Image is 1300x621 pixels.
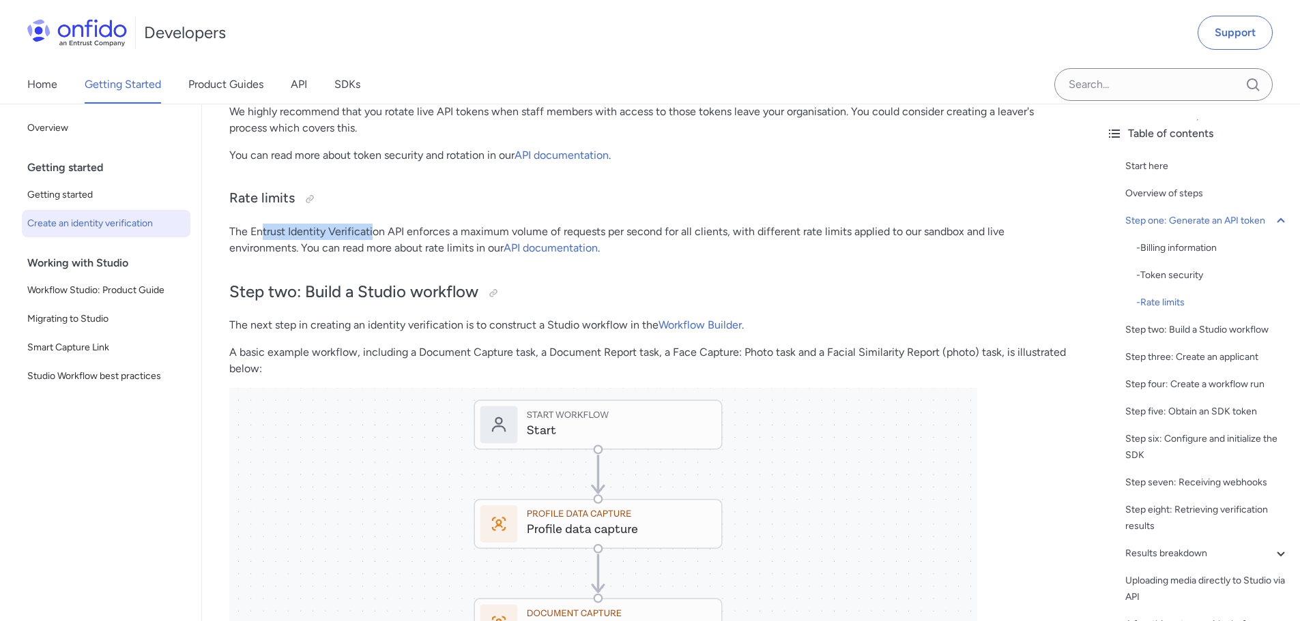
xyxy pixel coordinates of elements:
[1125,474,1289,491] a: Step seven: Receiving webhooks
[27,311,185,327] span: Migrating to Studio
[27,187,185,203] span: Getting started
[27,154,196,181] div: Getting started
[1136,267,1289,284] div: - Token security
[85,65,161,104] a: Getting Started
[1136,267,1289,284] a: -Token security
[1125,322,1289,338] a: Step two: Build a Studio workflow
[1125,349,1289,365] a: Step three: Create an applicant
[229,344,1068,377] p: A basic example workflow, including a Document Capture task, a Document Report task, a Face Captu...
[27,368,185,384] span: Studio Workflow best practices
[1125,376,1289,393] a: Step four: Create a workflow run
[1125,213,1289,229] a: Step one: Generate an API token
[27,65,57,104] a: Home
[22,305,190,333] a: Migrating to Studio
[1136,240,1289,256] a: -Billing information
[1125,545,1289,562] a: Results breakdown
[1125,158,1289,175] a: Start here
[229,317,1068,333] p: The next step in creating an identity verification is to construct a Studio workflow in the .
[229,224,1068,256] p: The Entrust Identity Verification API enforces a maximum volume of requests per second for all cl...
[291,65,307,104] a: API
[22,115,190,142] a: Overview
[27,282,185,299] span: Workflow Studio: Product Guide
[27,120,185,136] span: Overview
[22,363,190,390] a: Studio Workflow best practices
[1136,240,1289,256] div: - Billing information
[22,210,190,237] a: Create an identity verification
[1106,125,1289,142] div: Table of contents
[27,215,185,232] span: Create an identity verification
[27,339,185,356] span: Smart Capture Link
[229,188,1068,210] h3: Rate limits
[1125,185,1289,202] a: Overview of steps
[1125,431,1289,464] a: Step six: Configure and initialize the SDK
[229,104,1068,136] p: We highly recommend that you rotate live API tokens when staff members with access to those token...
[1125,404,1289,420] a: Step five: Obtain an SDK token
[1125,573,1289,605] a: Uploading media directly to Studio via API
[1125,502,1289,534] a: Step eight: Retrieving verification results
[22,277,190,304] a: Workflow Studio: Product Guide
[27,249,196,277] div: Working with Studio
[1198,16,1273,50] a: Support
[1136,294,1289,311] a: -Rate limits
[22,334,190,361] a: Smart Capture Link
[144,22,226,44] h1: Developers
[27,19,127,46] img: Onfido Logo
[188,65,263,104] a: Product Guides
[1136,294,1289,311] div: - Rate limits
[229,281,1068,304] h2: Step two: Build a Studio workflow
[229,147,1068,164] p: You can read more about token security and rotation in our .
[504,241,598,254] a: API documentation
[1054,68,1273,101] input: Onfido search input field
[22,181,190,209] a: Getting started
[515,149,609,162] a: API documentation
[659,318,742,331] a: Workflow Builder
[334,65,360,104] a: SDKs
